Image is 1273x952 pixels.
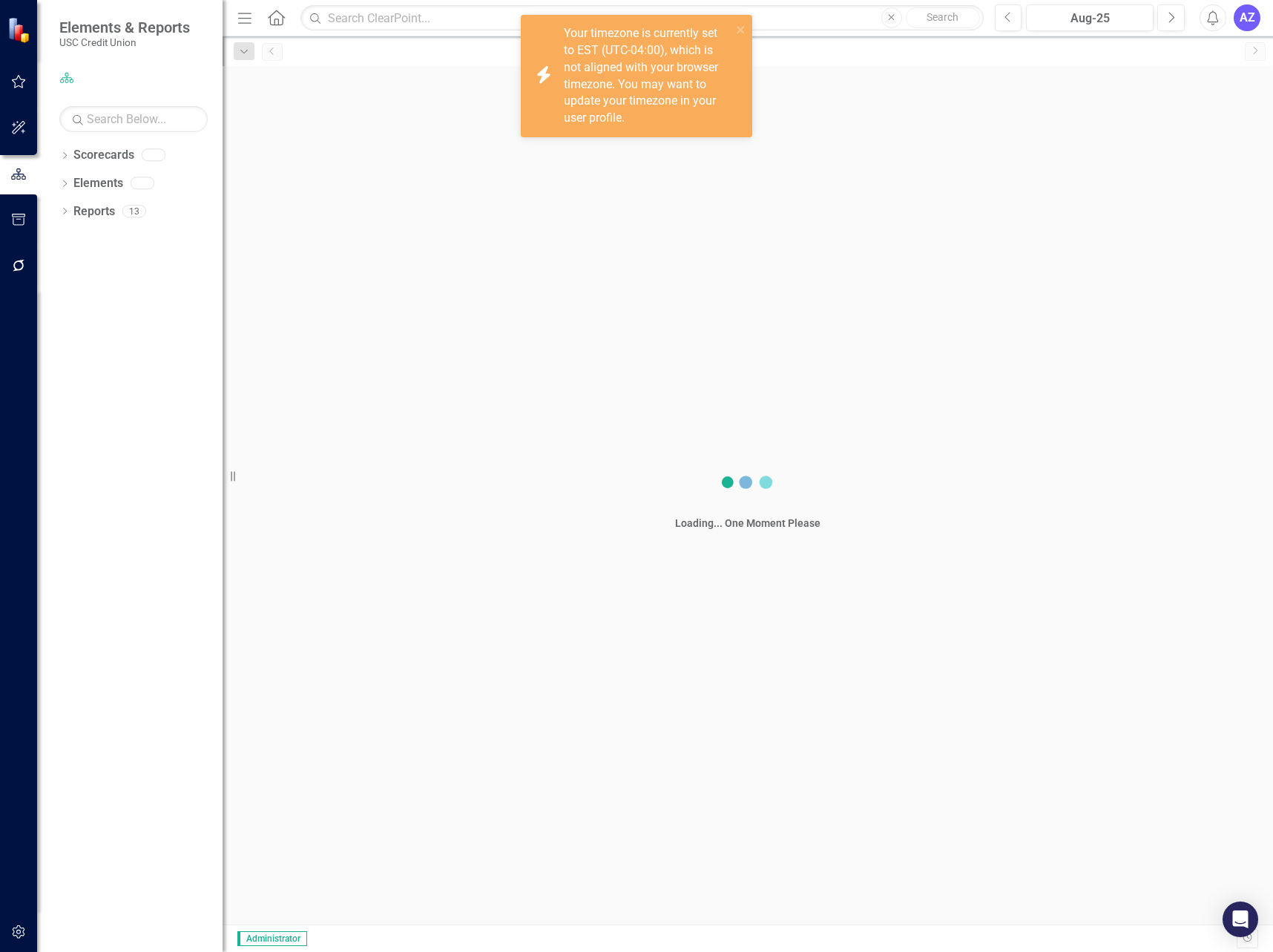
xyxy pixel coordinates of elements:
button: AZ [1234,4,1260,31]
a: Scorecards [73,147,134,164]
a: Elements [73,175,123,192]
span: Search [927,11,958,23]
div: Your timezone is currently set to EST (UTC-04:00), which is not aligned with your browser timezon... [564,25,731,127]
div: Loading... One Moment Please [675,516,820,531]
input: Search Below... [59,106,208,132]
button: Search [906,7,980,28]
div: Open Intercom Messenger [1223,902,1258,937]
small: USC Credit Union [59,36,190,48]
a: Reports [73,203,115,220]
input: Search ClearPoint... [300,5,983,31]
img: ClearPoint Strategy [7,16,35,44]
button: Aug-25 [1026,4,1154,31]
button: close [736,21,746,38]
span: Administrator [237,931,307,946]
div: Aug-25 [1031,10,1148,27]
div: 13 [122,205,146,217]
span: Elements & Reports [59,19,190,36]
